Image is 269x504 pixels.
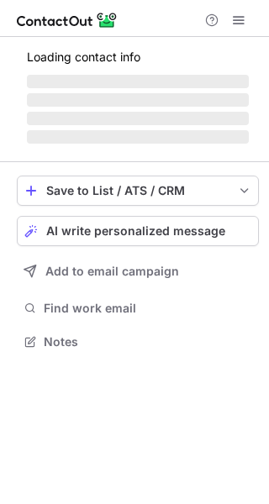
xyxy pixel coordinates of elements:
span: ‌ [27,93,249,107]
button: AI write personalized message [17,216,259,246]
span: ‌ [27,112,249,125]
div: Save to List / ATS / CRM [46,184,229,197]
span: Notes [44,334,252,349]
span: ‌ [27,130,249,144]
span: Add to email campaign [45,265,179,278]
span: AI write personalized message [46,224,225,238]
button: Add to email campaign [17,256,259,286]
span: Find work email [44,301,252,316]
button: Find work email [17,297,259,320]
p: Loading contact info [27,50,249,64]
button: Notes [17,330,259,354]
button: save-profile-one-click [17,176,259,206]
span: ‌ [27,75,249,88]
img: ContactOut v5.3.10 [17,10,118,30]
